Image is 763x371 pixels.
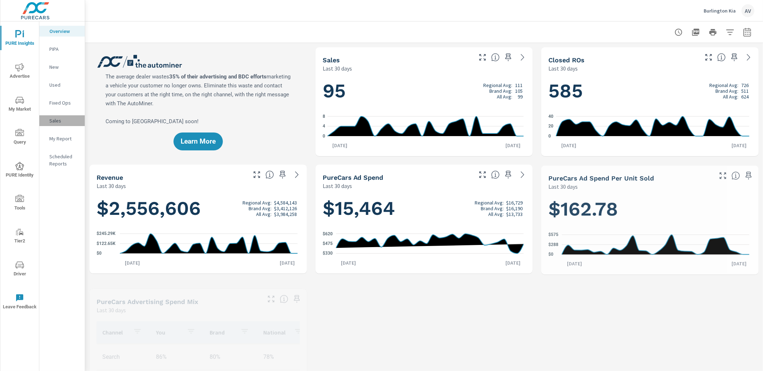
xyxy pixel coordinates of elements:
[275,259,300,266] p: [DATE]
[741,88,749,94] p: 511
[173,132,223,150] button: Learn More
[517,169,528,180] a: See more details in report
[323,124,325,129] text: 4
[323,114,325,119] text: 8
[97,196,300,220] h1: $2,556,606
[709,82,738,88] p: Regional Avg:
[727,260,752,268] p: [DATE]
[717,170,729,182] button: Make Fullscreen
[740,25,754,39] button: Select Date Range
[3,195,37,212] span: Tools
[515,88,523,94] p: 105
[743,52,754,63] a: See more details in report
[488,211,504,217] p: All Avg:
[548,134,551,139] text: 0
[323,64,352,73] p: Last 30 days
[49,45,79,53] p: PIPA
[517,52,528,63] a: See more details in report
[704,8,736,14] p: Burlington Kia
[39,115,85,126] div: Sales
[503,52,514,63] span: Save this to your personalized report
[274,199,297,205] p: $4,584,143
[39,62,85,72] div: New
[97,306,126,314] p: Last 30 days
[706,25,720,39] button: Print Report
[506,211,523,217] p: $13,733
[723,25,737,39] button: Apply Filters
[49,81,79,88] p: Used
[689,25,703,39] button: "Export Report to PDF"
[102,329,127,336] p: Channel
[323,174,383,181] h5: PureCars Ad Spend
[49,63,79,71] p: New
[256,211,272,217] p: All Avg:
[97,298,198,305] h5: PureCars Advertising Spend Mix
[703,52,714,63] button: Make Fullscreen
[548,79,752,103] h1: 585
[741,94,749,100] p: 624
[477,52,488,63] button: Make Fullscreen
[489,88,512,94] p: Brand Avg:
[515,82,523,88] p: 111
[477,169,488,180] button: Make Fullscreen
[249,205,272,211] p: Brand Avg:
[3,294,37,311] span: Leave Feedback
[39,151,85,169] div: Scheduled Reports
[274,211,297,217] p: $3,984,258
[181,138,216,145] span: Learn More
[723,94,738,100] p: All Avg:
[500,259,525,266] p: [DATE]
[265,293,277,305] button: Make Fullscreen
[715,88,738,94] p: Brand Avg:
[548,183,578,191] p: Last 30 days
[49,135,79,142] p: My Report
[280,295,288,303] span: This table looks at how you compare to the amount of budget you spend per channel as opposed to y...
[548,197,752,221] h1: $162.78
[717,53,726,62] span: Number of Repair Orders Closed by the selected dealership group over the selected time range. [So...
[323,56,340,64] h5: Sales
[274,205,297,211] p: $3,412,126
[548,232,558,237] text: $575
[497,94,512,100] p: All Avg:
[0,21,39,318] div: nav menu
[291,169,303,180] a: See more details in report
[3,96,37,114] span: My Market
[323,134,325,139] text: 0
[475,199,504,205] p: Regional Avg:
[491,170,500,179] span: Total cost of media for all PureCars channels for the selected dealership group over the selected...
[277,169,288,180] span: Save this to your personalized report
[3,228,37,245] span: Tier2
[548,56,585,64] h5: Closed ROs
[97,251,102,256] text: $0
[210,329,235,336] p: Brand
[3,162,37,179] span: PURE Identity
[336,259,361,266] p: [DATE]
[729,52,740,63] span: Save this to your personalized report
[548,252,553,257] text: $0
[265,170,274,179] span: Total sales revenue over the selected date range. [Source: This data is sourced from the dealer’s...
[39,97,85,108] div: Fixed Ops
[742,4,754,17] div: AV
[49,117,79,124] p: Sales
[323,196,526,220] h1: $15,464
[3,30,37,48] span: PURE Insights
[156,329,181,336] p: You
[506,205,523,211] p: $16,190
[251,169,263,180] button: Make Fullscreen
[727,142,752,149] p: [DATE]
[49,28,79,35] p: Overview
[49,153,79,167] p: Scheduled Reports
[506,199,523,205] p: $16,729
[263,329,288,336] p: National
[258,347,311,366] td: 78%
[491,53,500,62] span: Number of vehicles sold by the dealership over the selected date range. [Source: This data is sou...
[741,82,749,88] p: 726
[327,142,352,149] p: [DATE]
[3,63,37,81] span: Advertise
[291,293,303,305] span: Save this to your personalized report
[743,170,754,182] span: Save this to your personalized report
[323,79,526,103] h1: 95
[39,79,85,90] div: Used
[3,261,37,278] span: Driver
[97,231,116,236] text: $245.29K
